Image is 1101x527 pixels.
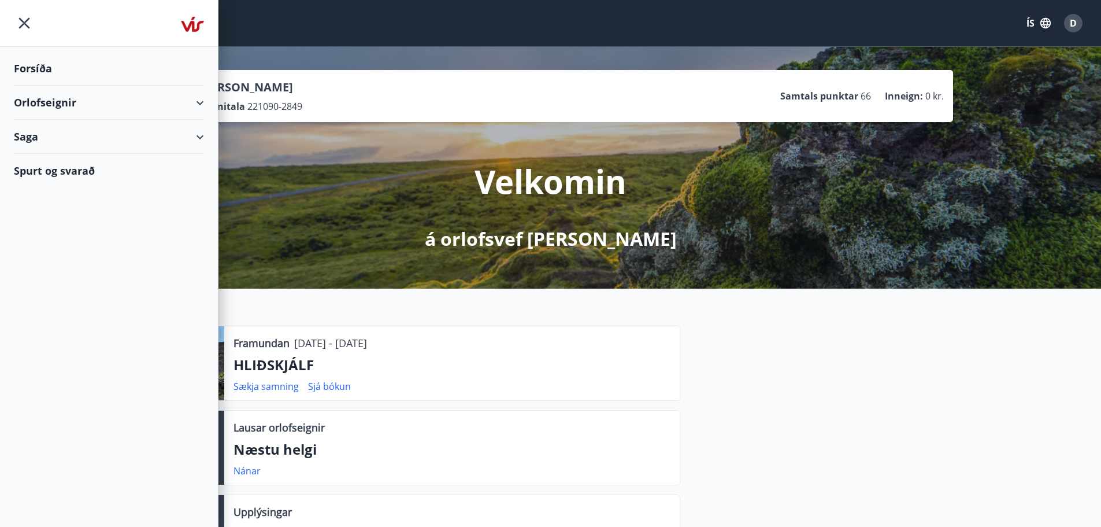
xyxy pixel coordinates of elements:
[885,90,923,102] p: Inneign :
[233,355,670,375] p: HLIÐSKJÁLF
[233,465,261,477] a: Nánar
[294,336,367,351] p: [DATE] - [DATE]
[233,336,290,351] p: Framundan
[233,420,325,435] p: Lausar orlofseignir
[861,90,871,102] span: 66
[14,51,204,86] div: Forsíða
[233,380,299,393] a: Sækja samning
[14,86,204,120] div: Orlofseignir
[14,13,35,34] button: menu
[14,120,204,154] div: Saga
[233,440,670,459] p: Næstu helgi
[425,226,677,252] p: á orlofsvef [PERSON_NAME]
[1070,17,1077,30] span: D
[474,159,627,203] p: Velkomin
[247,100,302,113] span: 221090-2849
[925,90,944,102] span: 0 kr.
[199,100,245,113] p: Kennitala
[1020,13,1057,34] button: ÍS
[14,154,204,187] div: Spurt og svarað
[199,79,302,95] p: [PERSON_NAME]
[181,13,204,36] img: union_logo
[308,380,351,393] a: Sjá bókun
[233,504,292,519] p: Upplýsingar
[780,90,858,102] p: Samtals punktar
[1059,9,1087,37] button: D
